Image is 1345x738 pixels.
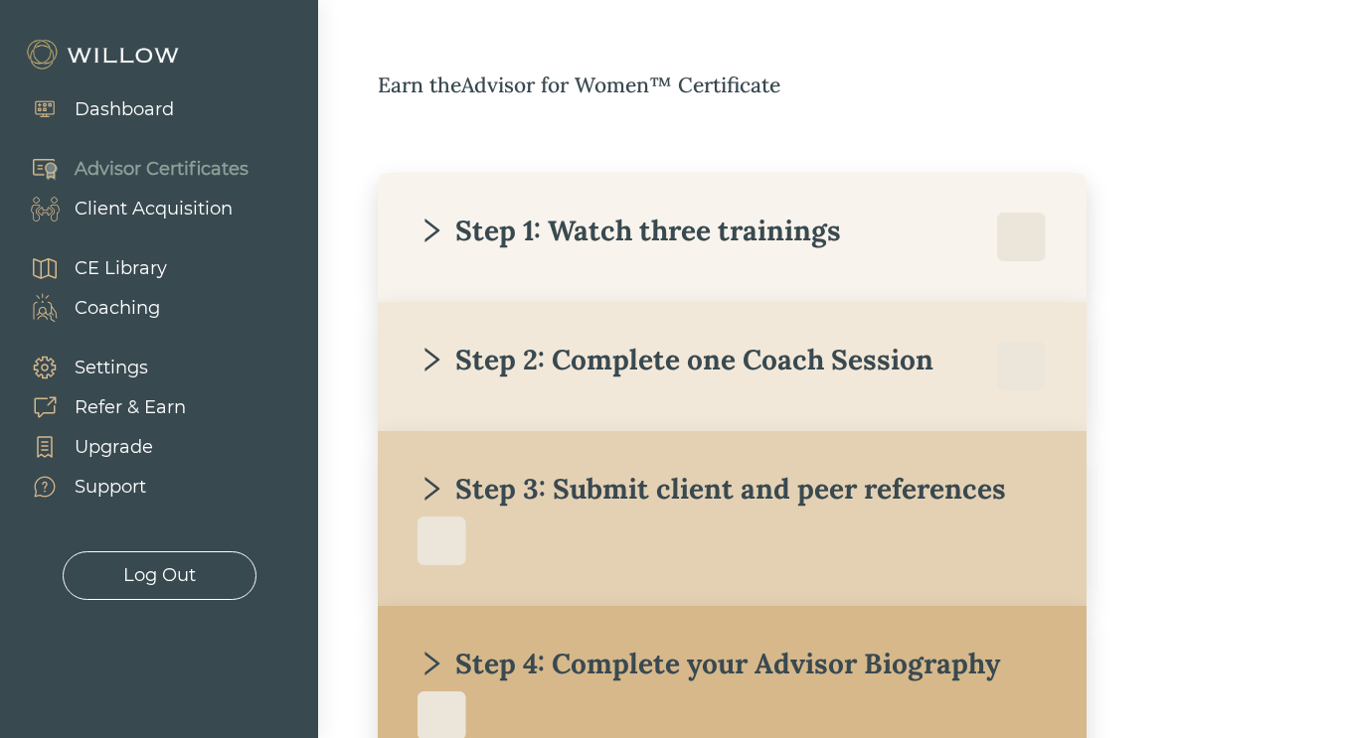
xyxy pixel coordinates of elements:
[75,295,160,322] div: Coaching
[10,248,167,288] a: CE Library
[75,156,249,183] div: Advisor Certificates
[75,255,167,282] div: CE Library
[10,149,249,189] a: Advisor Certificates
[418,342,933,377] div: Step 2: Complete one Coach Session
[10,89,174,129] a: Dashboard
[75,394,186,421] div: Refer & Earn
[418,646,1000,681] div: Step 4: Complete your Advisor Biography
[418,213,841,248] div: Step 1: Watch three trainings
[75,434,153,461] div: Upgrade
[75,355,148,381] div: Settings
[418,346,445,373] span: right
[75,196,233,222] div: Client Acquisition
[10,348,186,387] a: Settings
[75,474,146,501] div: Support
[75,96,174,123] div: Dashboard
[378,70,1166,101] div: Earn the Advisor for Women™ Certificate
[10,189,249,228] a: Client Acquisition
[25,39,184,71] img: Willow
[418,650,445,677] span: right
[123,562,196,589] div: Log Out
[10,288,167,328] a: Coaching
[418,217,445,244] span: right
[418,471,1006,507] div: Step 3: Submit client and peer references
[10,387,186,427] a: Refer & Earn
[10,427,186,467] a: Upgrade
[418,475,445,503] span: right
